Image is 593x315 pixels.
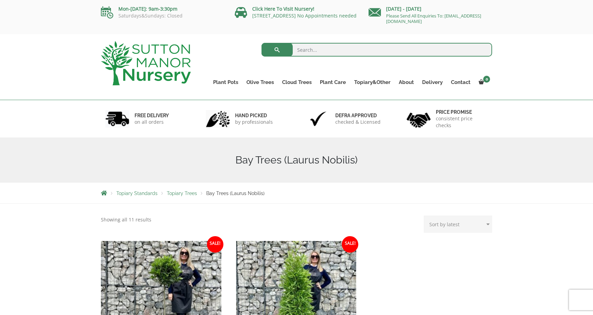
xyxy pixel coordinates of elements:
a: Contact [447,77,475,87]
a: Topiary&Other [350,77,395,87]
img: 2.jpg [206,110,230,128]
p: consistent price checks [436,115,488,129]
p: by professionals [235,119,273,125]
img: 1.jpg [105,110,129,128]
h6: hand picked [235,112,273,119]
p: checked & Licensed [335,119,381,125]
a: Plant Care [316,77,350,87]
h1: Bay Trees (Laurus Nobilis) [101,154,492,166]
img: 3.jpg [306,110,330,128]
nav: Breadcrumbs [101,190,492,196]
p: [DATE] - [DATE] [369,5,492,13]
p: Showing all 11 results [101,216,151,224]
a: Please Send All Enquiries To: [EMAIL_ADDRESS][DOMAIN_NAME] [386,13,481,24]
span: Sale! [207,236,223,253]
input: Search... [261,43,492,57]
img: 4.jpg [407,108,431,129]
span: Sale! [342,236,358,253]
a: Topiary Standards [116,191,158,196]
p: on all orders [135,119,169,125]
h6: FREE DELIVERY [135,112,169,119]
a: 0 [475,77,492,87]
a: Plant Pots [209,77,242,87]
span: 0 [483,76,490,83]
span: Bay Trees (Laurus Nobilis) [206,191,265,196]
a: Click Here To Visit Nursery! [252,5,314,12]
a: Olive Trees [242,77,278,87]
img: logo [101,41,191,85]
h6: Price promise [436,109,488,115]
a: Delivery [418,77,447,87]
a: About [395,77,418,87]
h6: Defra approved [335,112,381,119]
p: Mon-[DATE]: 9am-3:30pm [101,5,224,13]
a: Topiary Trees [167,191,197,196]
a: [STREET_ADDRESS] No Appointments needed [252,12,357,19]
select: Shop order [424,216,492,233]
a: Cloud Trees [278,77,316,87]
p: Saturdays&Sundays: Closed [101,13,224,19]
